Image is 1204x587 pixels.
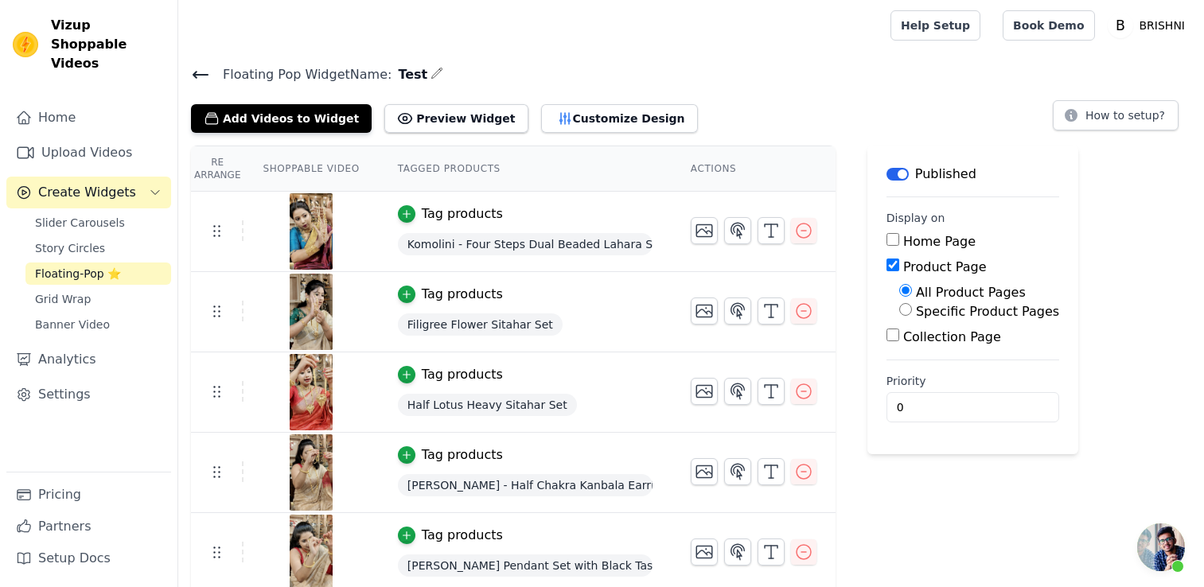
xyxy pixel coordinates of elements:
[431,64,443,85] div: Edit Name
[35,240,105,256] span: Story Circles
[672,146,836,192] th: Actions
[398,233,653,255] span: Komolini - Four Steps Dual Beaded Lahara Set
[398,365,503,384] button: Tag products
[25,212,171,234] a: Slider Carousels
[289,274,333,350] img: tn-8bca60f1913f43289d112aefce7efa46.png
[25,237,171,259] a: Story Circles
[35,215,125,231] span: Slider Carousels
[903,234,976,249] label: Home Page
[384,104,528,133] button: Preview Widget
[398,285,503,304] button: Tag products
[51,16,165,73] span: Vizup Shoppable Videos
[916,304,1059,319] label: Specific Product Pages
[691,378,718,405] button: Change Thumbnail
[35,291,91,307] span: Grid Wrap
[422,365,503,384] div: Tag products
[6,542,171,574] a: Setup Docs
[1137,523,1185,571] a: Open chat
[1108,11,1191,40] button: B BRISHNI
[6,137,171,169] a: Upload Videos
[691,297,718,325] button: Change Thumbnail
[1053,111,1179,126] a: How to setup?
[25,313,171,336] a: Banner Video
[6,177,171,208] button: Create Widgets
[38,183,136,202] span: Create Widgets
[398,554,653,577] span: [PERSON_NAME] Pendant Set with Black Tassel
[1116,17,1125,33] text: B
[1053,100,1179,130] button: How to setup?
[691,217,718,244] button: Change Thumbnail
[398,313,563,336] span: Filigree Flower Sitahar Set
[398,204,503,224] button: Tag products
[392,65,427,84] span: Test
[25,262,171,285] a: Floating-Pop ⭐
[289,193,333,270] img: tn-3316f5799dd94e6db899bf423e4bc75b.png
[398,394,577,416] span: Half Lotus Heavy Sitahar Set
[1003,10,1094,41] a: Book Demo
[379,146,672,192] th: Tagged Products
[886,373,1059,389] label: Priority
[422,204,503,224] div: Tag products
[289,434,333,511] img: vizup-images-ffa3.png
[398,445,503,465] button: Tag products
[890,10,980,41] a: Help Setup
[6,102,171,134] a: Home
[422,445,503,465] div: Tag products
[244,146,378,192] th: Shoppable Video
[916,285,1026,300] label: All Product Pages
[13,32,38,57] img: Vizup
[6,344,171,375] a: Analytics
[886,210,945,226] legend: Display on
[1133,11,1191,40] p: BRISHNI
[398,474,653,496] span: [PERSON_NAME] - Half Chakra Kanbala Earrings
[915,165,976,184] p: Published
[191,104,372,133] button: Add Videos to Widget
[191,146,244,192] th: Re Arrange
[6,511,171,542] a: Partners
[691,538,718,566] button: Change Thumbnail
[25,288,171,310] a: Grid Wrap
[903,329,1001,344] label: Collection Page
[210,65,392,84] span: Floating Pop Widget Name:
[6,379,171,410] a: Settings
[6,479,171,511] a: Pricing
[691,458,718,485] button: Change Thumbnail
[289,354,333,430] img: tn-8773ca0c792c41bf8b7c14669402c7f1.png
[422,526,503,545] div: Tag products
[422,285,503,304] div: Tag products
[903,259,987,274] label: Product Page
[35,317,110,332] span: Banner Video
[398,526,503,545] button: Tag products
[35,266,121,282] span: Floating-Pop ⭐
[541,104,698,133] button: Customize Design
